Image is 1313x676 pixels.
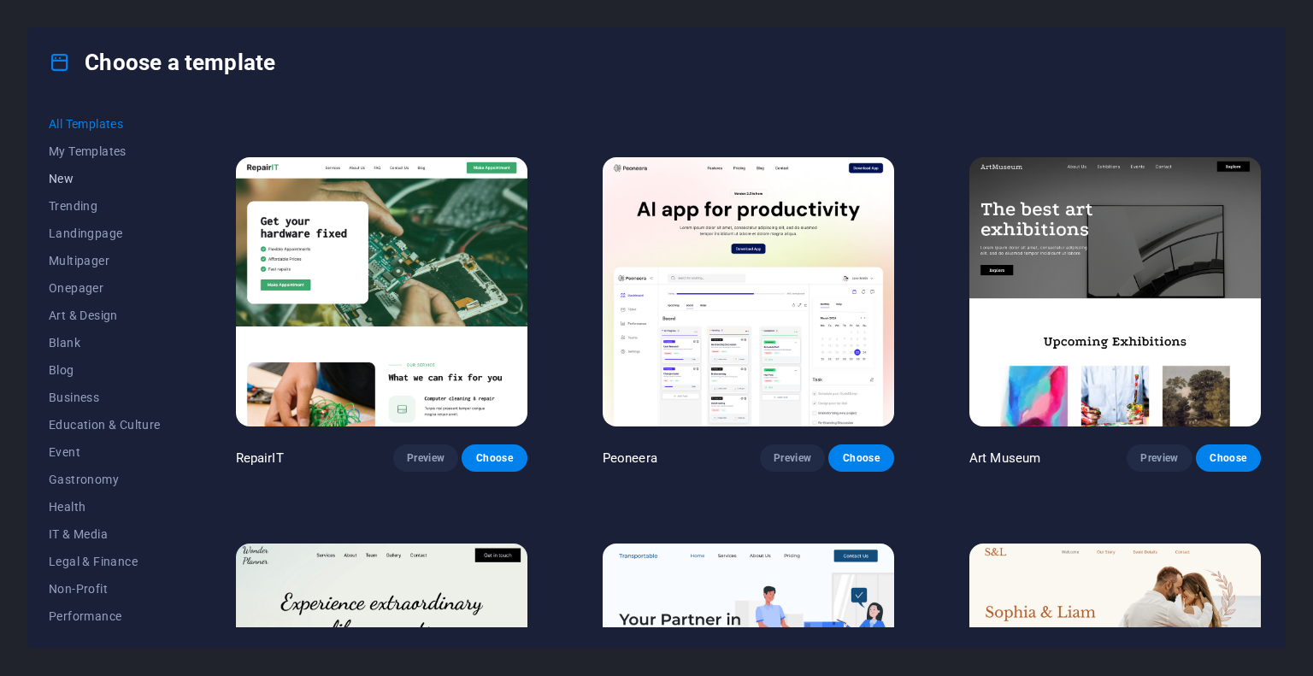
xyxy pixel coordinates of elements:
button: Non-Profit [49,575,161,603]
span: Art & Design [49,309,161,322]
button: Preview [393,444,458,472]
button: New [49,165,161,192]
button: Gastronomy [49,466,161,493]
span: Multipager [49,254,161,267]
span: Blog [49,363,161,377]
span: My Templates [49,144,161,158]
span: Health [49,500,161,514]
button: Blog [49,356,161,384]
span: New [49,172,161,185]
button: All Templates [49,110,161,138]
h4: Choose a template [49,49,275,76]
p: Peoneera [603,450,657,467]
span: Blank [49,336,161,350]
button: Art & Design [49,302,161,329]
button: My Templates [49,138,161,165]
button: Preview [760,444,825,472]
span: Trending [49,199,161,213]
span: IT & Media [49,527,161,541]
button: Preview [1127,444,1192,472]
img: Art Museum [969,157,1261,426]
img: RepairIT [236,157,527,426]
span: Landingpage [49,226,161,240]
span: All Templates [49,117,161,131]
button: Onepager [49,274,161,302]
button: Landingpage [49,220,161,247]
span: Performance [49,609,161,623]
span: Choose [842,451,880,465]
span: Choose [1210,451,1247,465]
button: Blank [49,329,161,356]
p: Art Museum [969,450,1040,467]
span: Non-Profit [49,582,161,596]
button: Multipager [49,247,161,274]
span: Education & Culture [49,418,161,432]
button: Business [49,384,161,411]
button: Performance [49,603,161,630]
span: Business [49,391,161,404]
span: Event [49,445,161,459]
button: Legal & Finance [49,548,161,575]
button: IT & Media [49,520,161,548]
img: Peoneera [603,157,894,426]
span: Onepager [49,281,161,295]
button: Education & Culture [49,411,161,438]
p: RepairIT [236,450,284,467]
span: Preview [1140,451,1178,465]
span: Preview [774,451,811,465]
button: Event [49,438,161,466]
button: Choose [828,444,893,472]
span: Choose [475,451,513,465]
span: Preview [407,451,445,465]
button: Choose [1196,444,1261,472]
span: Gastronomy [49,473,161,486]
button: Trending [49,192,161,220]
span: Legal & Finance [49,555,161,568]
button: Choose [462,444,527,472]
button: Health [49,493,161,520]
